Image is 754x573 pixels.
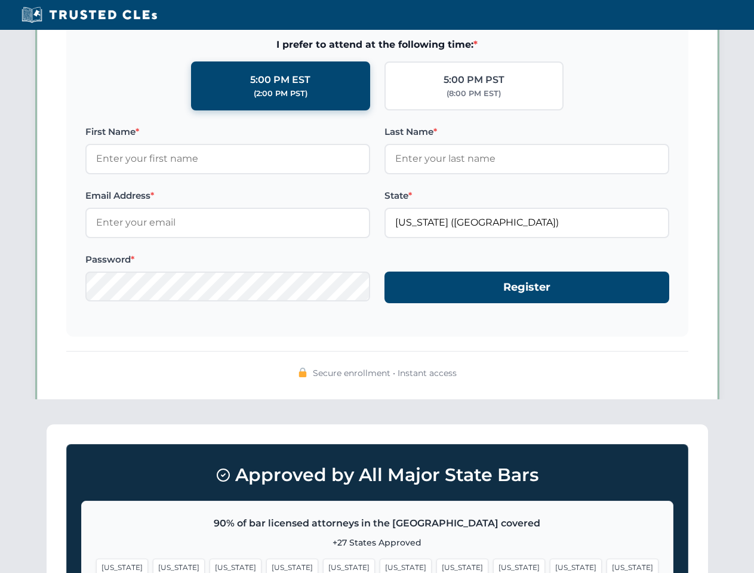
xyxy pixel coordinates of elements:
[384,125,669,139] label: Last Name
[384,144,669,174] input: Enter your last name
[384,208,669,238] input: Florida (FL)
[384,272,669,303] button: Register
[384,189,669,203] label: State
[250,72,310,88] div: 5:00 PM EST
[85,125,370,139] label: First Name
[85,252,370,267] label: Password
[447,88,501,100] div: (8:00 PM EST)
[85,189,370,203] label: Email Address
[85,144,370,174] input: Enter your first name
[96,536,658,549] p: +27 States Approved
[85,37,669,53] span: I prefer to attend at the following time:
[254,88,307,100] div: (2:00 PM PST)
[85,208,370,238] input: Enter your email
[313,366,457,380] span: Secure enrollment • Instant access
[298,368,307,377] img: 🔒
[18,6,161,24] img: Trusted CLEs
[81,459,673,491] h3: Approved by All Major State Bars
[96,516,658,531] p: 90% of bar licensed attorneys in the [GEOGRAPHIC_DATA] covered
[444,72,504,88] div: 5:00 PM PST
